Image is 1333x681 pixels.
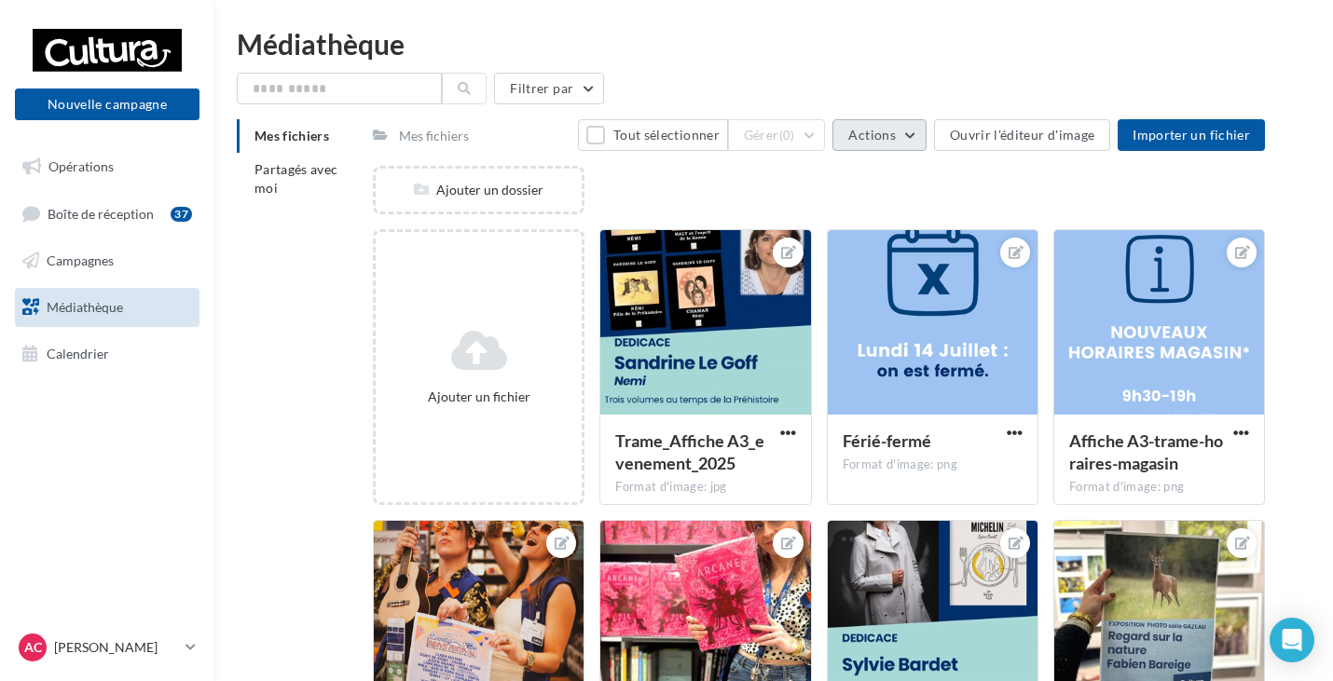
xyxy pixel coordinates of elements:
[1069,479,1249,496] div: Format d'image: png
[779,128,795,143] span: (0)
[615,479,795,496] div: Format d'image: jpg
[47,252,114,268] span: Campagnes
[728,119,826,151] button: Gérer(0)
[11,288,203,327] a: Médiathèque
[15,630,199,665] a: AC [PERSON_NAME]
[578,119,727,151] button: Tout sélectionner
[237,30,1311,58] div: Médiathèque
[383,388,574,406] div: Ajouter un fichier
[47,345,109,361] span: Calendrier
[494,73,604,104] button: Filtrer par
[15,89,199,120] button: Nouvelle campagne
[11,194,203,234] a: Boîte de réception37
[24,638,42,657] span: AC
[11,334,203,374] a: Calendrier
[376,181,582,199] div: Ajouter un dossier
[848,127,895,143] span: Actions
[1133,127,1250,143] span: Importer un fichier
[48,158,114,174] span: Opérations
[1069,430,1223,473] span: Affiche A3-trame-horaires-magasin
[832,119,926,151] button: Actions
[54,638,178,657] p: [PERSON_NAME]
[843,456,1023,473] div: Format d'image: png
[254,161,338,196] span: Partagés avec moi
[11,241,203,280] a: Campagnes
[1270,618,1314,662] div: Open Intercom Messenger
[843,430,931,451] span: Férié-fermé
[615,430,764,473] span: Trame_Affiche A3_evenement_2025
[48,205,154,221] span: Boîte de réception
[1118,119,1265,151] button: Importer un fichier
[254,128,329,143] span: Mes fichiers
[399,127,469,145] div: Mes fichiers
[934,119,1110,151] button: Ouvrir l'éditeur d'image
[47,299,123,315] span: Médiathèque
[171,207,192,222] div: 37
[11,147,203,186] a: Opérations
